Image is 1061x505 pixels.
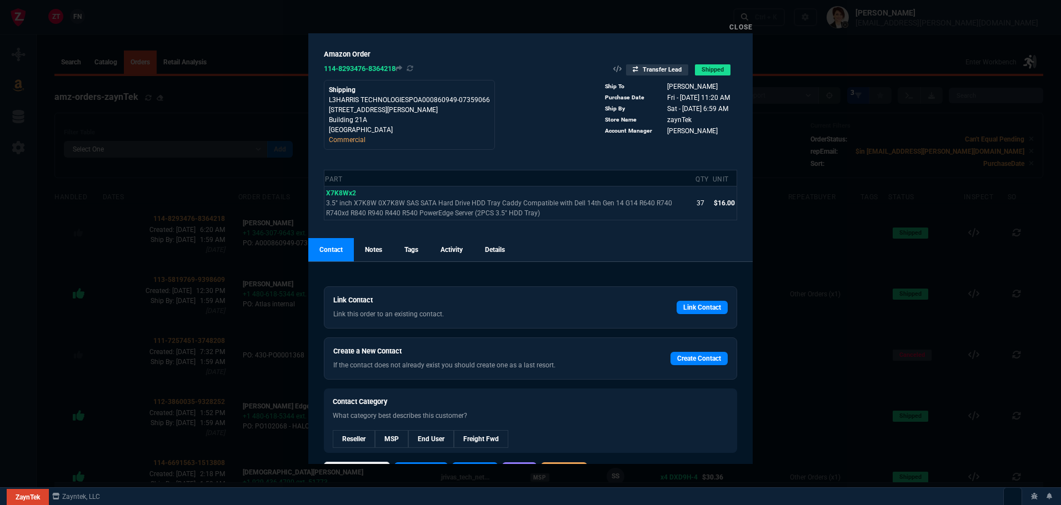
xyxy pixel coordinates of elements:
[408,430,454,448] a: --
[474,238,516,261] a: Details
[604,103,657,114] td: Ship By
[712,170,737,186] th: Unit
[604,114,657,125] td: Store Name
[604,125,657,137] td: Account Manager
[329,135,490,145] p: Commercial
[393,238,429,261] a: Tags
[667,127,718,135] span: Rep assigned to this order
[329,105,490,115] p: [STREET_ADDRESS][PERSON_NAME]
[729,23,753,31] a: Close
[329,85,490,95] p: Shipping
[604,103,738,114] tr: Latest Ship Date
[695,186,712,220] td: 37
[333,296,626,305] h6: Link Contact
[308,238,354,261] a: Contact
[695,64,730,75] span: Shipped
[326,189,356,197] span: X7K8Wx2
[695,170,712,186] th: Qty
[667,105,728,113] span: Latest Ship Date
[49,492,103,502] a: msbcCompanyName
[604,92,738,103] tr: Date order was placed
[454,430,508,448] a: --
[324,170,695,186] th: Part
[324,49,495,59] h5: Amazon Order
[677,301,728,314] a: Link Contact
[329,125,490,135] p: [GEOGRAPHIC_DATA]
[333,430,375,448] a: --
[333,411,728,421] p: What category best describes this customer?
[329,115,490,125] p: Building 21A
[667,94,730,102] span: Date order was placed
[429,238,474,261] a: Activity
[329,95,490,105] p: L3HARRIS TECHNOLOGIESPOA000860949-07359066
[375,430,408,448] a: --
[354,238,393,261] a: Notes
[333,360,626,370] p: If the contact does not already exist you should create one as a last resort.
[604,114,738,125] tr: Rep assigned to this order
[604,81,657,92] td: Ship To
[604,92,657,103] td: Purchase Date
[667,116,692,124] span: Rep assigned to this order
[667,83,718,90] span: Buyer Name
[333,397,728,406] h6: Contact Category
[326,198,693,218] p: 3.5" inch X7K8W 0X7K8W SAS SATA Hard Drive HDD Tray Caddy Compatible with Dell 14th Gen 14 G14 R6...
[604,81,738,92] tr: Buyer Name
[333,347,626,356] h6: Create a New Contact
[324,64,495,73] h6: 114-8293476-8364218
[604,125,738,137] tr: Rep assigned to this order
[670,352,728,365] a: Create Contact
[333,309,626,319] p: Link this order to an existing contact.
[626,64,688,75] span: Transfer Lead
[712,186,737,220] td: $16.00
